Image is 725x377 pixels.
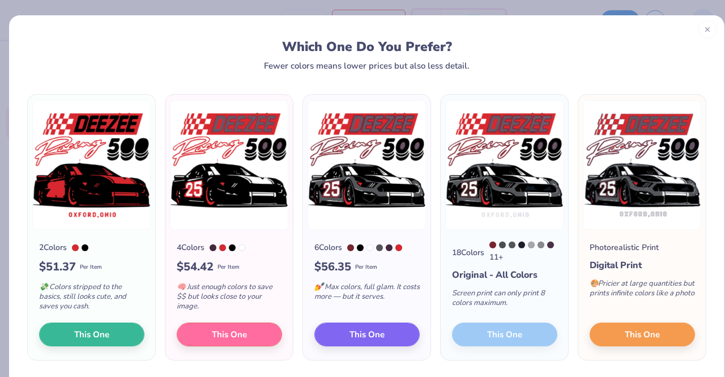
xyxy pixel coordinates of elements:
[395,244,402,251] div: 1795 C
[509,242,515,248] div: Cool Gray 11 C
[82,244,88,251] div: Black
[177,282,186,292] span: 🧠
[210,244,216,251] div: 7449 C
[229,244,236,251] div: Black
[355,263,377,272] span: Per Item
[177,242,204,253] div: 4 Colors
[376,244,383,251] div: Cool Gray 11 C
[452,268,557,282] div: Original - All Colors
[238,244,245,251] div: White
[538,242,544,248] div: Cool Gray 8 C
[217,263,240,272] span: Per Item
[590,272,695,310] div: Pricier at large quantities but prints infinite colors like a photo
[314,259,351,276] span: $ 56.35
[177,259,214,276] span: $ 54.42
[308,100,426,230] img: 6 color option
[590,323,695,346] button: This One
[74,328,109,341] span: This One
[349,328,385,341] span: This One
[177,276,282,323] div: Just enough colors to save $$ but looks close to your image.
[499,242,506,248] div: 7540 C
[314,282,323,292] span: 💅
[40,39,694,54] div: Which One Do You Prefer?
[219,244,226,251] div: 1795 C
[445,100,564,230] img: 18 color option
[314,242,342,253] div: 6 Colors
[32,100,151,230] img: 2 color option
[347,244,354,251] div: 188 C
[212,328,247,341] span: This One
[177,323,282,346] button: This One
[39,276,144,323] div: Colors stripped to the basics, still looks cute, and saves you cash.
[314,323,420,346] button: This One
[314,276,420,313] div: Max colors, full glam. It costs more — but it serves.
[489,242,557,263] div: 11 +
[625,328,660,341] span: This One
[366,244,373,251] div: White
[590,278,599,289] span: 🎨
[590,242,659,253] div: Photorealistic Print
[39,259,76,276] span: $ 51.37
[518,242,525,248] div: 532 C
[39,323,144,346] button: This One
[590,259,695,272] div: Digital Print
[452,247,484,259] div: 18 Colors
[39,282,48,292] span: 💸
[170,100,288,230] img: 4 color option
[72,244,79,251] div: 1795 C
[357,244,364,251] div: Black
[583,100,701,230] img: Photorealistic preview
[452,282,557,319] div: Screen print can only print 8 colors maximum.
[386,244,393,251] div: 7449 C
[528,242,535,248] div: Cool Gray 6 C
[547,242,554,248] div: 518 C
[80,263,102,272] span: Per Item
[39,242,67,253] div: 2 Colors
[264,61,470,70] div: Fewer colors means lower prices but also less detail.
[489,242,496,248] div: 188 C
